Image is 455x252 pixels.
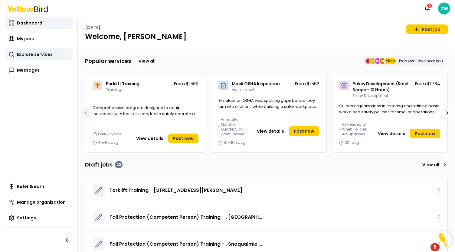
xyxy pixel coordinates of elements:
[17,215,36,221] span: Settings
[85,24,100,31] p: [DATE]
[168,134,198,143] a: Post now
[110,187,242,194] a: Forklift Training - [STREET_ADDRESS][PERSON_NAME]
[434,231,452,249] button: Open Resource Center, 8 new notifications
[420,160,448,170] a: View all
[352,93,388,98] span: Policy Development
[221,117,248,137] span: Annually, Monthly, Quarterly or Event-Based
[174,81,198,87] p: From $1,569
[98,132,122,137] span: Every 3 years
[339,103,440,121] span: Guides organizations in creating and refining basic workplace safety policies for smaller operati...
[106,81,139,87] span: Forklift Training
[375,58,381,64] span: MJ
[93,105,198,122] span: Comprehensive program designed to equip individuals with the skills needed to safely operate a fo...
[410,129,440,138] a: Post now
[374,129,409,138] button: View details
[5,33,73,45] a: My jobs
[386,58,395,64] span: +1344
[173,135,194,141] span: Post now
[17,20,42,26] span: Dashboard
[232,81,280,87] span: Mock OSHA Inspection
[415,81,440,87] p: From $1,784
[110,214,264,221] a: Fall Protection (Competent Person) Training - , [GEOGRAPHIC_DATA]
[352,81,409,93] span: Policy Development (Small Scope - 10 Hours)
[110,241,264,248] a: Fall Protection (Competent Person) Training - , Snoqualmie, WA 98024
[342,122,369,137] span: As Needed or When Policies Are Updated
[115,161,123,168] div: 20
[17,67,40,73] span: Messages
[17,51,53,57] span: Explore services
[380,58,386,64] span: SE
[85,32,448,41] h1: Welcome, [PERSON_NAME]
[5,17,73,29] a: Dashboard
[218,98,317,109] span: Simulate an OSHA visit, spotting gaps before they turn into citations while building a safer work...
[253,126,288,136] button: View details
[427,3,433,8] div: 4
[224,140,245,145] span: 5h-10h avg
[135,56,159,66] a: View all
[421,2,433,15] button: 4
[5,48,73,60] a: Explore services
[294,128,314,134] span: Post now
[438,2,450,15] span: CW
[399,59,443,63] p: Pro's available near you
[17,199,66,205] span: Manage organization
[370,58,376,64] span: CE
[17,183,44,189] span: Refer & earn
[365,58,371,64] span: EE
[415,131,435,137] span: Post now
[5,180,73,192] a: Refer & earn
[106,87,123,92] span: Trainings
[5,64,73,76] a: Messages
[232,87,257,92] span: Assessments
[295,81,319,87] p: From $1,562
[17,36,34,42] span: My jobs
[5,196,73,208] a: Manage organization
[289,126,319,136] a: Post now
[406,24,448,34] a: Post job
[98,140,118,145] span: 4h-6h avg
[345,140,359,145] span: 10h avg
[133,134,167,143] button: View details
[85,57,131,65] h3: Popular services
[5,212,73,224] a: Settings
[85,160,123,169] h3: Draft jobs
